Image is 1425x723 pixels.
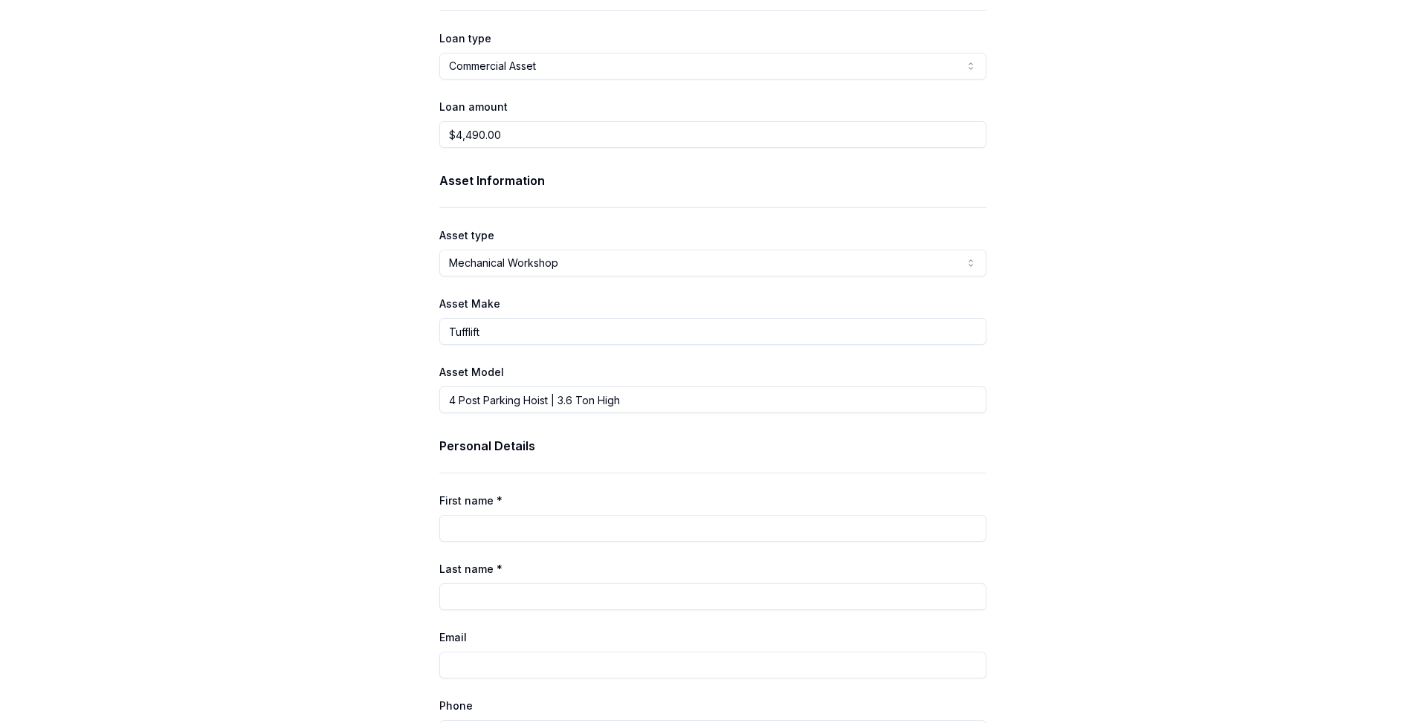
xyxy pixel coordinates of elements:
[439,631,467,643] label: Email
[439,562,503,575] label: Last name *
[439,437,986,455] h3: Personal Details
[439,699,473,712] label: Phone
[439,32,491,45] label: Loan type
[439,121,986,148] input: $
[439,100,508,113] label: Loan amount
[439,494,503,507] label: First name *
[439,229,494,241] label: Asset type
[439,172,986,189] h3: Asset Information
[439,297,500,310] label: Asset Make
[439,366,504,378] label: Asset Model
